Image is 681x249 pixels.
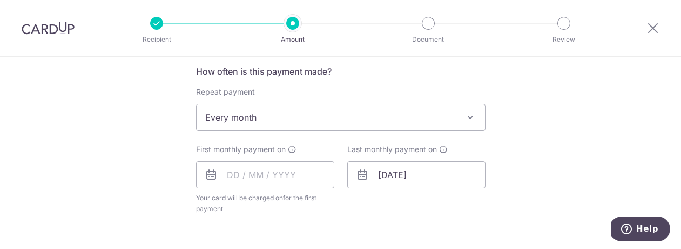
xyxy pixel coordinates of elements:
[253,34,333,45] p: Amount
[524,34,604,45] p: Review
[117,34,197,45] p: Recipient
[196,104,486,131] span: Every month
[196,65,486,78] h5: How often is this payment made?
[388,34,468,45] p: Document
[347,144,437,155] span: Last monthly payment on
[347,161,486,188] input: DD / MM / YYYY
[196,87,255,97] label: Repeat payment
[196,144,286,155] span: First monthly payment on
[196,161,334,188] input: DD / MM / YYYY
[611,217,670,244] iframe: Opens a widget where you can find more information
[197,104,485,130] span: Every month
[22,22,75,35] img: CardUp
[196,193,334,214] span: Your card will be charged on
